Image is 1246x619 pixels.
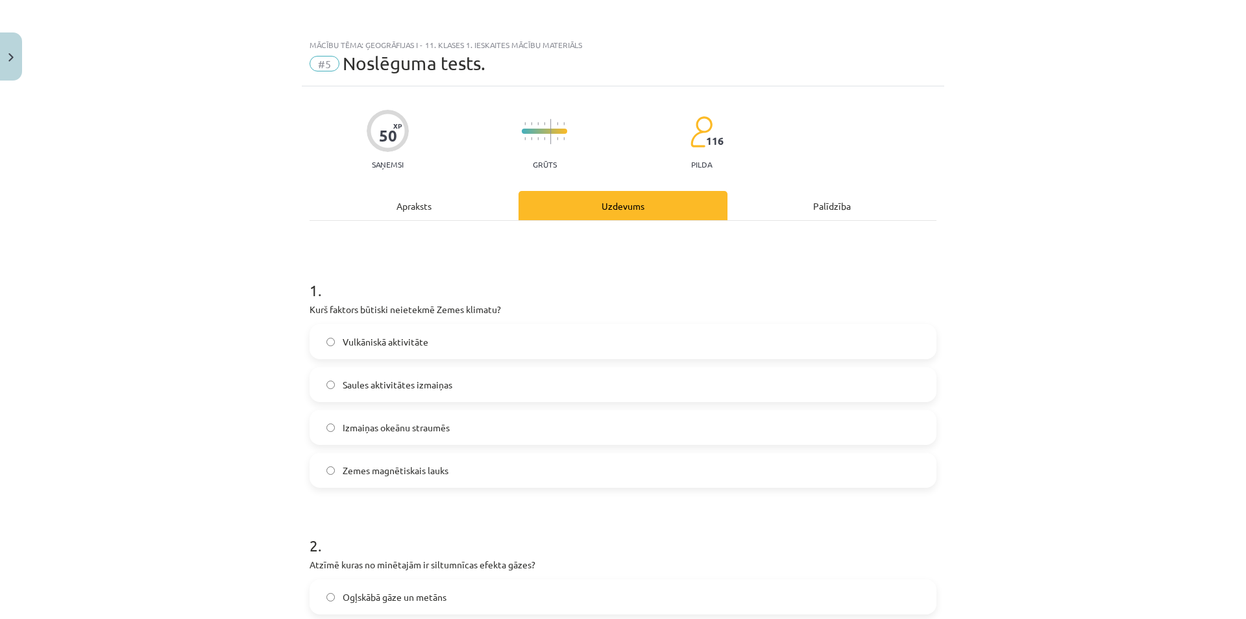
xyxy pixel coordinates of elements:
span: #5 [310,56,339,71]
p: pilda [691,160,712,169]
span: XP [393,122,402,129]
p: Kurš faktors būtiski neietekmē Zemes klimatu? [310,303,936,316]
img: icon-short-line-57e1e144782c952c97e751825c79c345078a6d821885a25fce030b3d8c18986b.svg [557,122,558,125]
img: icon-short-line-57e1e144782c952c97e751825c79c345078a6d821885a25fce030b3d8c18986b.svg [544,137,545,140]
div: 50 [379,127,397,145]
span: Vulkāniskā aktivitāte [343,335,428,349]
span: 116 [706,135,724,147]
img: icon-short-line-57e1e144782c952c97e751825c79c345078a6d821885a25fce030b3d8c18986b.svg [557,137,558,140]
p: Atzīmē kuras no minētajām ir siltumnīcas efekta gāzes? [310,558,936,572]
p: Grūts [533,160,557,169]
span: Ogļskābā gāze un metāns [343,590,446,604]
h1: 1 . [310,259,936,299]
img: icon-short-line-57e1e144782c952c97e751825c79c345078a6d821885a25fce030b3d8c18986b.svg [537,137,539,140]
h1: 2 . [310,514,936,554]
span: Zemes magnētiskais lauks [343,464,448,477]
input: Izmaiņas okeānu straumēs [326,423,335,432]
div: Apraksts [310,191,519,220]
span: Izmaiņas okeānu straumēs [343,421,450,435]
input: Saules aktivitātes izmaiņas [326,381,335,389]
img: students-c634bb4e5e11cddfef0936a35e636f08e4e9abd3cc4e673bd6f9a4125e45ecb1.svg [690,116,713,148]
img: icon-short-line-57e1e144782c952c97e751825c79c345078a6d821885a25fce030b3d8c18986b.svg [563,137,565,140]
img: icon-short-line-57e1e144782c952c97e751825c79c345078a6d821885a25fce030b3d8c18986b.svg [531,122,532,125]
img: icon-short-line-57e1e144782c952c97e751825c79c345078a6d821885a25fce030b3d8c18986b.svg [524,122,526,125]
img: icon-close-lesson-0947bae3869378f0d4975bcd49f059093ad1ed9edebbc8119c70593378902aed.svg [8,53,14,62]
p: Saņemsi [367,160,409,169]
input: Vulkāniskā aktivitāte [326,338,335,346]
img: icon-short-line-57e1e144782c952c97e751825c79c345078a6d821885a25fce030b3d8c18986b.svg [563,122,565,125]
div: Palīdzība [727,191,936,220]
span: Noslēguma tests. [343,53,485,74]
input: Ogļskābā gāze un metāns [326,593,335,601]
div: Uzdevums [519,191,727,220]
img: icon-short-line-57e1e144782c952c97e751825c79c345078a6d821885a25fce030b3d8c18986b.svg [524,137,526,140]
span: Saules aktivitātes izmaiņas [343,378,452,392]
div: Mācību tēma: Ģeogrāfijas i - 11. klases 1. ieskaites mācību materiāls [310,40,936,49]
img: icon-long-line-d9ea69661e0d244f92f715978eff75569469978d946b2353a9bb055b3ed8787d.svg [550,119,552,144]
img: icon-short-line-57e1e144782c952c97e751825c79c345078a6d821885a25fce030b3d8c18986b.svg [531,137,532,140]
img: icon-short-line-57e1e144782c952c97e751825c79c345078a6d821885a25fce030b3d8c18986b.svg [537,122,539,125]
input: Zemes magnētiskais lauks [326,466,335,475]
img: icon-short-line-57e1e144782c952c97e751825c79c345078a6d821885a25fce030b3d8c18986b.svg [544,122,545,125]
